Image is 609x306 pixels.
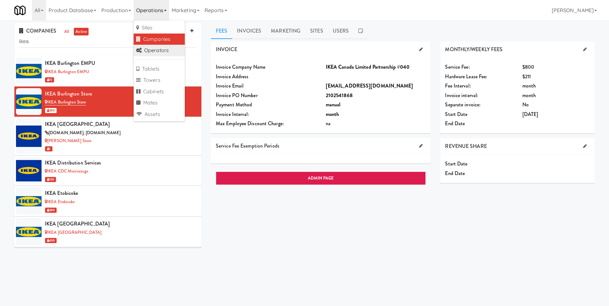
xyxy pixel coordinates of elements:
div: na [326,119,426,128]
a: [PERSON_NAME] Store [45,138,91,144]
div: IKEA [GEOGRAPHIC_DATA] [45,219,197,229]
span: Start Date [445,160,467,167]
a: Assets [134,109,185,120]
b: IKEA Canada Limited Partnership #040 [326,63,410,71]
a: Users [328,23,354,39]
a: IKEA Etobicoke [45,199,75,205]
span: Start Date [445,111,467,118]
span: Payment Method [216,101,252,108]
div: IKEA [GEOGRAPHIC_DATA] [45,119,197,129]
div: No [522,100,590,110]
a: ADMIN PAGE [216,172,426,185]
li: IKEA Burlington StoreIKEA Burlington Store 380 [14,87,201,117]
a: Cabinets [134,86,185,97]
a: all [63,28,71,36]
li: IKEA [GEOGRAPHIC_DATA]IKEA [GEOGRAPHIC_DATA] 450 [14,217,201,247]
span: Service Fee Exemption Periods [216,142,279,149]
a: Towers [134,74,185,86]
span: End Date [445,120,465,127]
a: Sites [134,22,185,34]
span: Hardware Lease Fee: [445,73,487,80]
span: 150 [45,177,56,182]
span: INVOICE [216,46,237,53]
div: IKEA Burlington EMPU [45,58,197,68]
span: Invoice Company Name [216,63,265,71]
span: End Date [445,170,465,177]
a: Tablets [134,63,185,75]
li: IKEA Burlington EMPUIKEA Burlington EMPU 15 [14,56,201,87]
a: Operators [134,45,185,56]
div: [DOMAIN_NAME], [DOMAIN_NAME] [45,129,197,137]
a: IKEA [GEOGRAPHIC_DATA] [45,229,101,235]
div: IKEA Distribution Services [45,158,197,168]
b: manual [326,101,341,108]
span: month [522,92,536,99]
li: IKEA [GEOGRAPHIC_DATA][DOMAIN_NAME], [DOMAIN_NAME][PERSON_NAME] Store 1 [14,117,201,155]
span: $211 [522,73,531,80]
a: IKEA CDC Mississauga [45,168,88,174]
a: Companies [134,34,185,45]
span: REVENUE SHARE [445,142,487,150]
span: Max Employee Discount Charge: [216,120,284,127]
a: IKEA Burlington Store [45,99,86,105]
span: Invoice Interval: [216,111,249,118]
div: IKEA Burlington Store [45,89,197,99]
span: 450 [45,238,57,243]
span: Invoice Email [216,82,244,89]
span: Service Fee: [445,63,470,71]
a: Sites [305,23,328,39]
span: [DATE] [522,111,538,118]
input: Search company [19,36,197,48]
div: IKEA Etobicoke [45,188,197,198]
b: 2102541868 [326,92,353,99]
span: Separate invoice: [445,101,480,108]
a: active [74,28,89,36]
li: IKEA [GEOGRAPHIC_DATA] EMPUIKEA [GEOGRAPHIC_DATA] EMPU 30 [14,247,201,278]
a: IKEA Burlington EMPU [45,69,89,75]
b: month [326,111,339,118]
img: Micromart [14,5,26,16]
a: Invoices [232,23,266,39]
span: month [522,82,536,89]
span: Invoice interval: [445,92,478,99]
a: Fees [211,23,232,39]
a: Mates [134,97,185,109]
span: $800 [522,63,534,71]
b: [EMAIL_ADDRESS][DOMAIN_NAME] [326,82,413,89]
span: 380 [45,108,57,113]
li: IKEA EtobicokeIKEA Etobicoke 380 [14,186,201,217]
span: Invoice Address [216,73,249,80]
span: Fee Interval: [445,82,471,89]
li: IKEA Distribution ServicesIKEA CDC Mississauga 150 [14,156,201,186]
span: COMPANIES [19,27,56,34]
span: 15 [45,77,54,82]
span: 380 [45,208,57,213]
a: Marketing [266,23,305,39]
span: 1 [45,146,52,151]
span: MONTHLY/WEEKLY FEES [445,46,503,53]
span: Invoice PO Number [216,92,258,99]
